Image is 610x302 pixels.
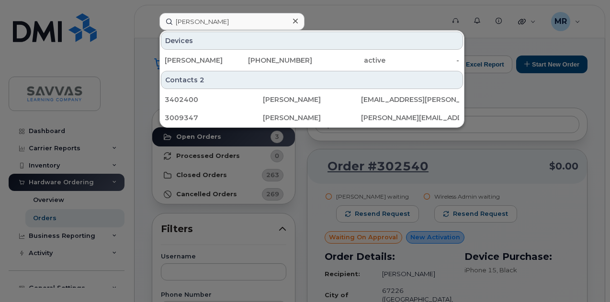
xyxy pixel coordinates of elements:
div: - [385,56,459,65]
a: [PERSON_NAME][PHONE_NUMBER]active- [161,52,463,69]
div: Devices [161,32,463,50]
a: 3402400[PERSON_NAME][EMAIL_ADDRESS][PERSON_NAME][PERSON_NAME][DOMAIN_NAME] [161,91,463,108]
div: [PHONE_NUMBER] [238,56,312,65]
div: Contacts [161,71,463,89]
div: [PERSON_NAME][EMAIL_ADDRESS][PERSON_NAME][PERSON_NAME][DOMAIN_NAME] [361,113,459,123]
div: [PERSON_NAME] [263,113,361,123]
div: [PERSON_NAME] [165,56,238,65]
div: 3009347 [165,113,263,123]
div: [EMAIL_ADDRESS][PERSON_NAME][PERSON_NAME][DOMAIN_NAME] [361,95,459,104]
a: 3009347[PERSON_NAME][PERSON_NAME][EMAIL_ADDRESS][PERSON_NAME][PERSON_NAME][DOMAIN_NAME] [161,109,463,126]
div: active [312,56,386,65]
div: [PERSON_NAME] [263,95,361,104]
div: 3402400 [165,95,263,104]
iframe: Messenger Launcher [568,260,603,295]
span: 2 [200,75,204,85]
